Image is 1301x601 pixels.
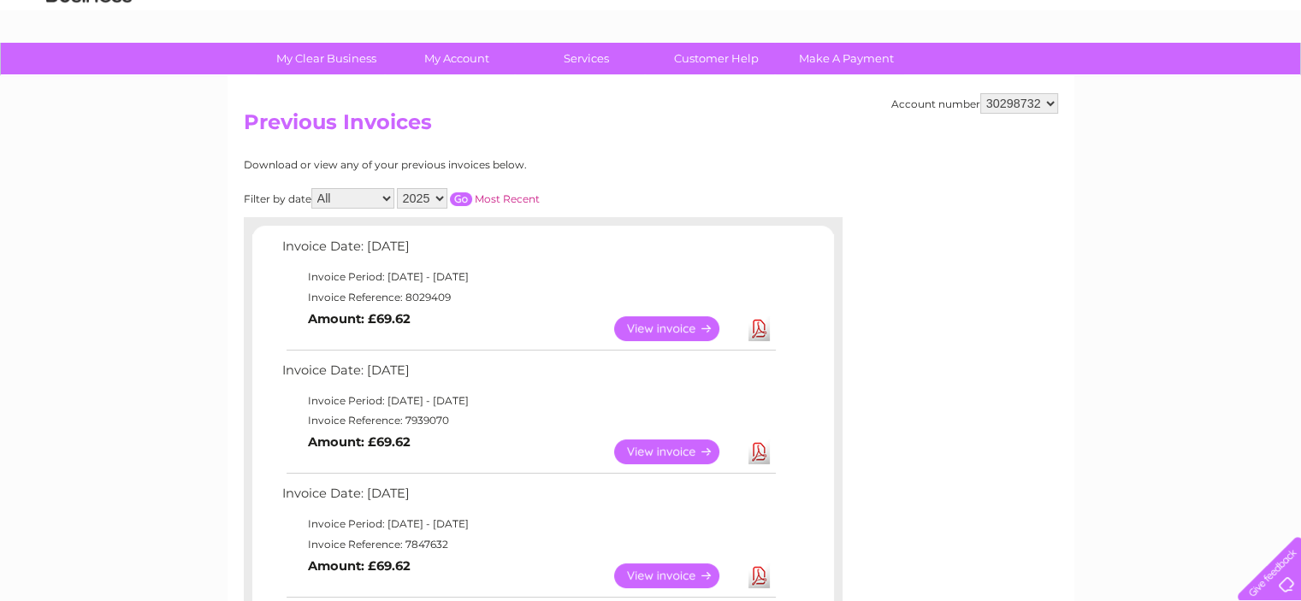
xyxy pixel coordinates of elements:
td: Invoice Reference: 7847632 [278,534,778,555]
a: Services [516,43,657,74]
a: Download [748,316,770,341]
h2: Previous Invoices [244,110,1058,143]
a: Make A Payment [776,43,917,74]
td: Invoice Reference: 7939070 [278,410,778,431]
a: Blog [1152,73,1177,85]
a: Energy [1043,73,1080,85]
td: Invoice Reference: 8029409 [278,287,778,308]
div: Account number [891,93,1058,114]
td: Invoice Period: [DATE] - [DATE] [278,391,778,411]
img: logo.png [45,44,133,97]
a: View [614,563,740,588]
a: View [614,316,740,341]
td: Invoice Period: [DATE] - [DATE] [278,514,778,534]
a: Download [748,439,770,464]
a: Contact [1187,73,1229,85]
b: Amount: £69.62 [308,434,411,450]
td: Invoice Date: [DATE] [278,359,778,391]
div: Filter by date [244,188,693,209]
a: My Account [386,43,527,74]
a: Water [1000,73,1032,85]
div: Clear Business is a trading name of Verastar Limited (registered in [GEOGRAPHIC_DATA] No. 3667643... [247,9,1056,83]
a: My Clear Business [256,43,397,74]
td: Invoice Date: [DATE] [278,235,778,267]
b: Amount: £69.62 [308,558,411,574]
a: Customer Help [646,43,787,74]
div: Download or view any of your previous invoices below. [244,159,693,171]
a: Most Recent [475,192,540,205]
a: View [614,439,740,464]
a: 0333 014 3131 [979,9,1097,30]
td: Invoice Period: [DATE] - [DATE] [278,267,778,287]
a: Log out [1245,73,1285,85]
b: Amount: £69.62 [308,311,411,327]
td: Invoice Date: [DATE] [278,482,778,514]
a: Telecoms [1091,73,1142,85]
a: Download [748,563,770,588]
